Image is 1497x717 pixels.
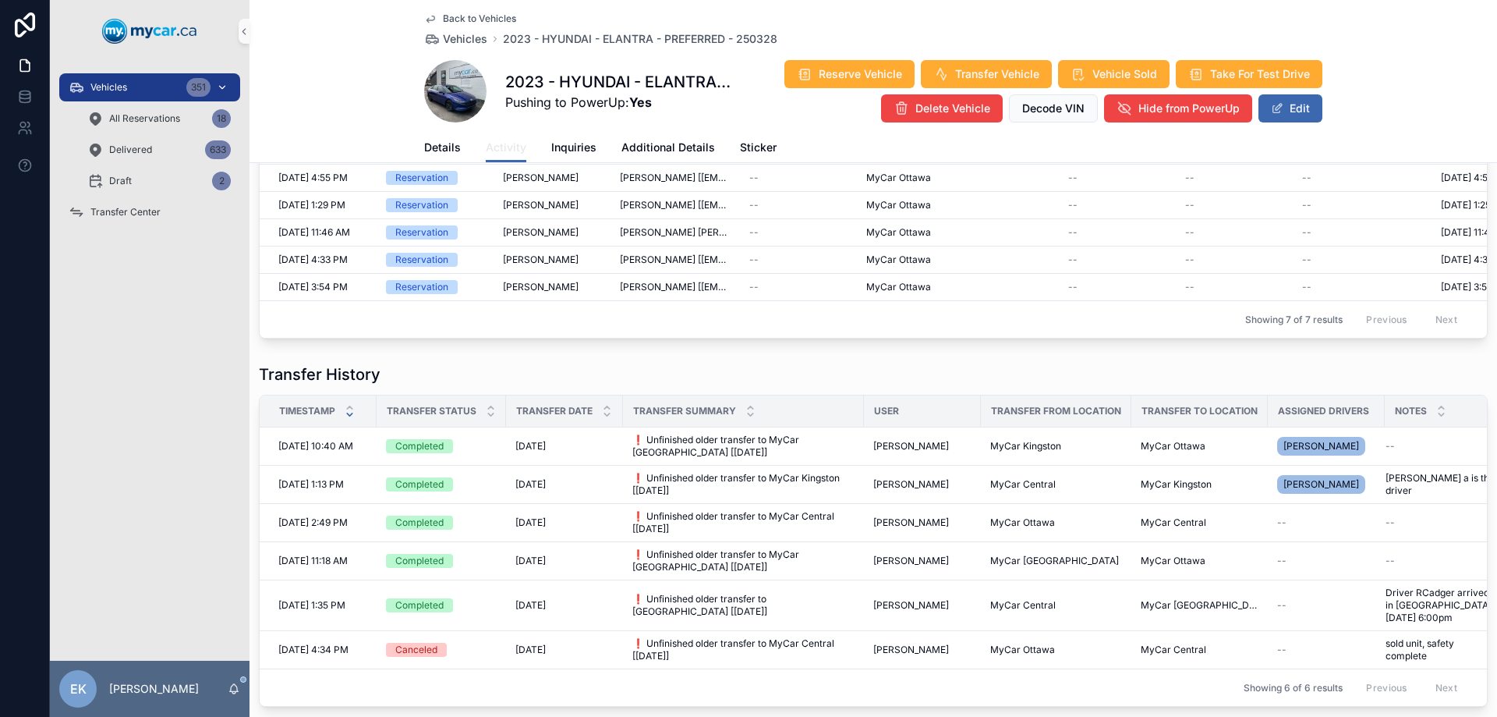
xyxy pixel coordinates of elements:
a: [DATE] [515,440,614,453]
a: [PERSON_NAME] [873,599,971,612]
span: [DATE] [515,440,546,453]
button: Delete Vehicle [881,94,1003,122]
a: -- [1277,644,1375,656]
a: Inquiries [551,133,596,165]
span: Transfer Vehicle [955,66,1039,82]
a: MyCar Ottawa [866,172,1049,184]
a: Transfer Center [59,198,240,226]
button: Vehicle Sold [1058,60,1170,88]
a: ❗ Unfinished older transfer to [GEOGRAPHIC_DATA] [[DATE]] [632,593,855,618]
span: Back to Vehicles [443,12,516,25]
span: Additional Details [621,140,715,155]
a: -- [1185,226,1283,239]
a: [PERSON_NAME] [873,478,971,491]
span: Vehicles [443,31,487,47]
a: ❗ Unfinished older transfer to MyCar [GEOGRAPHIC_DATA] [[DATE]] [632,548,855,573]
a: -- [1302,254,1422,266]
span: MyCar Ottawa [866,254,931,266]
span: [DATE] 4:33 PM [278,254,348,266]
span: Assigned Drivers [1278,405,1369,417]
span: Vehicles [90,81,127,94]
a: Reservation [386,225,484,240]
span: -- [1185,172,1194,184]
span: [DATE] 3:54 PM [278,281,348,293]
a: Vehicles [424,31,487,47]
a: [DATE] [515,644,614,656]
span: Delete Vehicle [915,101,990,116]
span: MyCar Ottawa [1141,555,1205,567]
span: [DATE] [515,644,546,656]
span: -- [1386,555,1395,567]
span: MyCar Ottawa [1141,440,1205,453]
span: MyCar Kingston [1141,478,1212,491]
div: Completed [395,439,444,453]
span: Transfer Date [516,405,593,417]
a: [DATE] [515,478,614,491]
a: MyCar Central [990,478,1122,491]
a: Driver RCadger arrived in [GEOGRAPHIC_DATA] [DATE] 6:00pm [1386,587,1495,624]
a: [DATE] [515,555,614,567]
span: -- [1277,555,1286,567]
span: [PERSON_NAME] [873,555,949,567]
span: [PERSON_NAME] [1283,440,1359,453]
a: -- [1302,226,1422,239]
span: Inquiries [551,140,596,155]
span: -- [1386,440,1395,453]
button: Hide from PowerUp [1104,94,1252,122]
span: MyCar Central [1141,516,1206,529]
a: Draft2 [78,167,240,195]
span: MyCar Ottawa [990,516,1055,529]
a: Reservation [386,198,484,212]
a: Reservation [386,280,484,294]
span: MyCar Ottawa [866,172,931,184]
span: Vehicle Sold [1092,66,1157,82]
a: Completed [386,554,497,568]
a: MyCar Ottawa [1141,440,1258,453]
a: -- [1068,172,1166,184]
span: EK [70,680,87,698]
span: -- [749,226,759,239]
button: Decode VIN [1009,94,1098,122]
span: -- [1068,281,1078,293]
button: Take For Test Drive [1176,60,1322,88]
a: [PERSON_NAME] [[EMAIL_ADDRESS][DOMAIN_NAME]] [620,254,731,266]
a: MyCar Ottawa [990,516,1122,529]
a: MyCar Ottawa [866,199,1049,211]
span: -- [1185,254,1194,266]
span: [PERSON_NAME] [873,644,949,656]
a: Additional Details [621,133,715,165]
a: -- [1277,599,1375,612]
span: Timestamp [279,405,335,417]
span: [DATE] 1:29 PM [278,199,345,211]
a: -- [1302,172,1422,184]
a: [PERSON_NAME] [873,644,971,656]
span: Delivered [109,144,152,156]
a: -- [749,172,848,184]
div: Completed [395,598,444,612]
a: -- [749,199,848,211]
span: Activity [486,140,526,155]
span: [PERSON_NAME] [503,281,579,293]
span: User [874,405,899,417]
a: Details [424,133,461,165]
a: Back to Vehicles [424,12,516,25]
span: Take For Test Drive [1210,66,1310,82]
div: 351 [186,78,211,97]
span: MyCar Ottawa [866,226,931,239]
a: -- [1185,172,1283,184]
span: [PERSON_NAME] [503,172,579,184]
span: Showing 6 of 6 results [1244,682,1343,694]
button: Reserve Vehicle [784,60,915,88]
a: [PERSON_NAME] [PERSON_NAME] [[EMAIL_ADDRESS][DOMAIN_NAME]] [620,226,731,239]
span: MyCar Ottawa [866,199,931,211]
a: [PERSON_NAME] [[EMAIL_ADDRESS][DOMAIN_NAME]] [620,281,731,293]
a: [PERSON_NAME] [503,254,601,266]
a: MyCar Ottawa [866,254,1049,266]
span: -- [1302,254,1311,266]
a: [PERSON_NAME] [[EMAIL_ADDRESS][DOMAIN_NAME]] [620,172,731,184]
span: -- [1277,644,1286,656]
span: Reserve Vehicle [819,66,902,82]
